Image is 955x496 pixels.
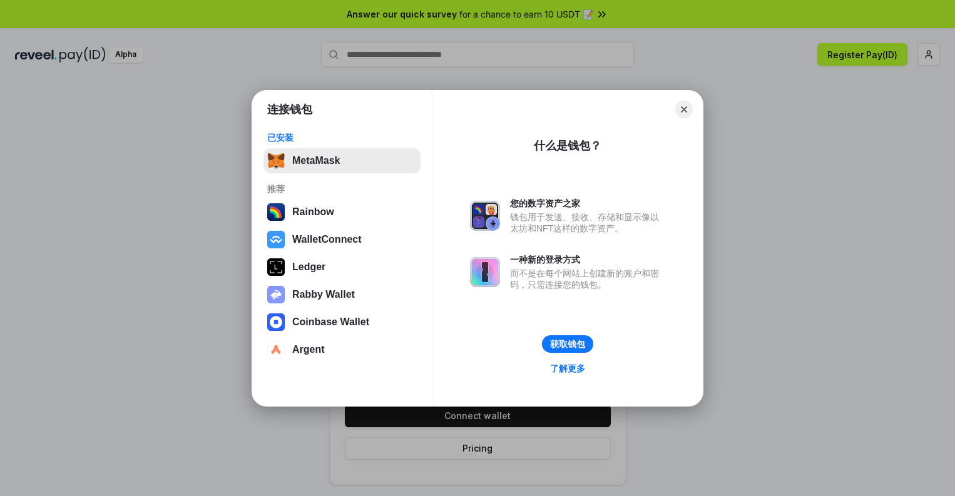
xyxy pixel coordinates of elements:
div: 一种新的登录方式 [510,254,665,265]
div: 您的数字资产之家 [510,198,665,209]
button: Argent [263,337,421,362]
div: Rainbow [292,206,334,218]
h1: 连接钱包 [267,102,312,117]
button: MetaMask [263,148,421,173]
div: 钱包用于发送、接收、存储和显示像以太坊和NFT这样的数字资产。 [510,211,665,234]
button: Rainbow [263,200,421,225]
button: Ledger [263,255,421,280]
button: Close [675,101,693,118]
div: WalletConnect [292,234,362,245]
div: 了解更多 [550,363,585,374]
img: svg+xml,%3Csvg%20xmlns%3D%22http%3A%2F%2Fwww.w3.org%2F2000%2Fsvg%22%20fill%3D%22none%22%20viewBox... [470,257,500,287]
div: 获取钱包 [550,338,585,350]
img: svg+xml,%3Csvg%20fill%3D%22none%22%20height%3D%2233%22%20viewBox%3D%220%200%2035%2033%22%20width%... [267,152,285,170]
div: Ledger [292,261,325,273]
div: 推荐 [267,183,417,195]
img: svg+xml,%3Csvg%20width%3D%2228%22%20height%3D%2228%22%20viewBox%3D%220%200%2028%2028%22%20fill%3D... [267,341,285,358]
button: Rabby Wallet [263,282,421,307]
div: Rabby Wallet [292,289,355,300]
button: WalletConnect [263,227,421,252]
div: 已安装 [267,132,417,143]
div: MetaMask [292,155,340,166]
a: 了解更多 [543,360,593,377]
img: svg+xml,%3Csvg%20width%3D%2228%22%20height%3D%2228%22%20viewBox%3D%220%200%2028%2028%22%20fill%3D... [267,313,285,331]
div: Argent [292,344,325,355]
img: svg+xml,%3Csvg%20width%3D%22120%22%20height%3D%22120%22%20viewBox%3D%220%200%20120%20120%22%20fil... [267,203,285,221]
img: svg+xml,%3Csvg%20xmlns%3D%22http%3A%2F%2Fwww.w3.org%2F2000%2Fsvg%22%20fill%3D%22none%22%20viewBox... [470,201,500,231]
div: 而不是在每个网站上创建新的账户和密码，只需连接您的钱包。 [510,268,665,290]
button: Coinbase Wallet [263,310,421,335]
div: 什么是钱包？ [534,138,601,153]
button: 获取钱包 [542,335,593,353]
img: svg+xml,%3Csvg%20width%3D%2228%22%20height%3D%2228%22%20viewBox%3D%220%200%2028%2028%22%20fill%3D... [267,231,285,248]
img: svg+xml,%3Csvg%20xmlns%3D%22http%3A%2F%2Fwww.w3.org%2F2000%2Fsvg%22%20width%3D%2228%22%20height%3... [267,258,285,276]
div: Coinbase Wallet [292,316,369,328]
img: svg+xml,%3Csvg%20xmlns%3D%22http%3A%2F%2Fwww.w3.org%2F2000%2Fsvg%22%20fill%3D%22none%22%20viewBox... [267,286,285,303]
